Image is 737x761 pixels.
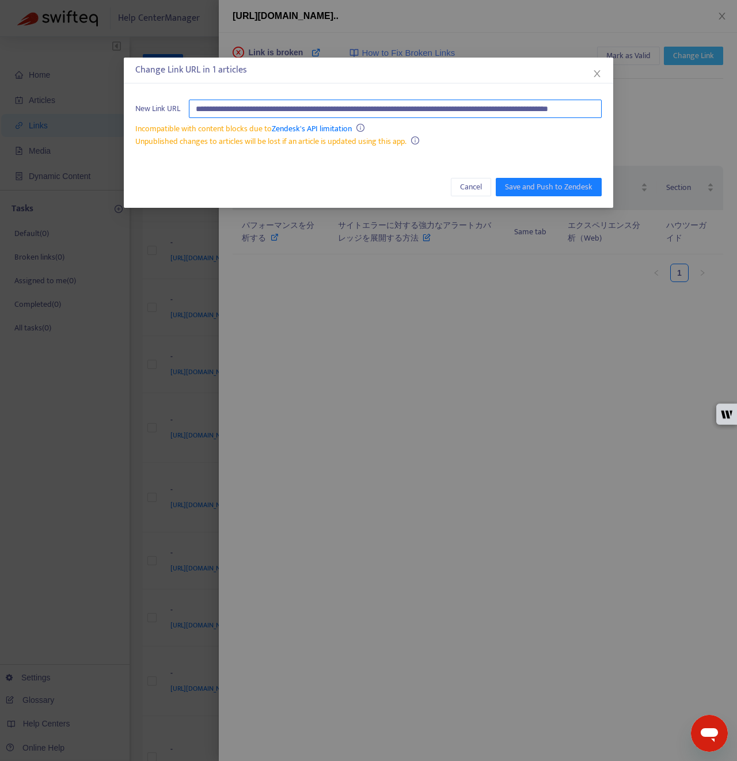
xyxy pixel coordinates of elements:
[496,178,602,196] button: Save and Push to Zendesk
[135,63,602,77] div: Change Link URL in 1 articles
[135,135,407,148] span: Unpublished changes to articles will be lost if an article is updated using this app.
[592,69,602,78] span: close
[691,715,728,752] iframe: Button to launch messaging window
[460,181,482,193] span: Cancel
[356,124,364,132] span: info-circle
[451,178,491,196] button: Cancel
[135,122,352,135] span: Incompatible with content blocks due to
[272,122,352,135] a: Zendesk's API limitation
[135,102,180,115] span: New Link URL
[591,67,603,80] button: Close
[411,136,419,144] span: info-circle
